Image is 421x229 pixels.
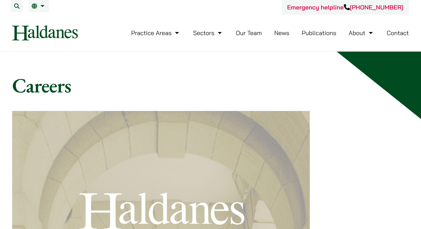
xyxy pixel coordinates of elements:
[12,25,78,40] img: Logo of Haldanes
[287,3,403,11] a: Emergency helpline[PHONE_NUMBER]
[12,73,409,97] h1: Careers
[131,29,181,37] a: Practice Areas
[236,29,262,37] a: Our Team
[387,29,409,37] a: Contact
[274,29,290,37] a: News
[302,29,336,37] a: Publications
[193,29,223,37] a: Sectors
[349,29,374,37] a: About
[32,3,46,9] a: EN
